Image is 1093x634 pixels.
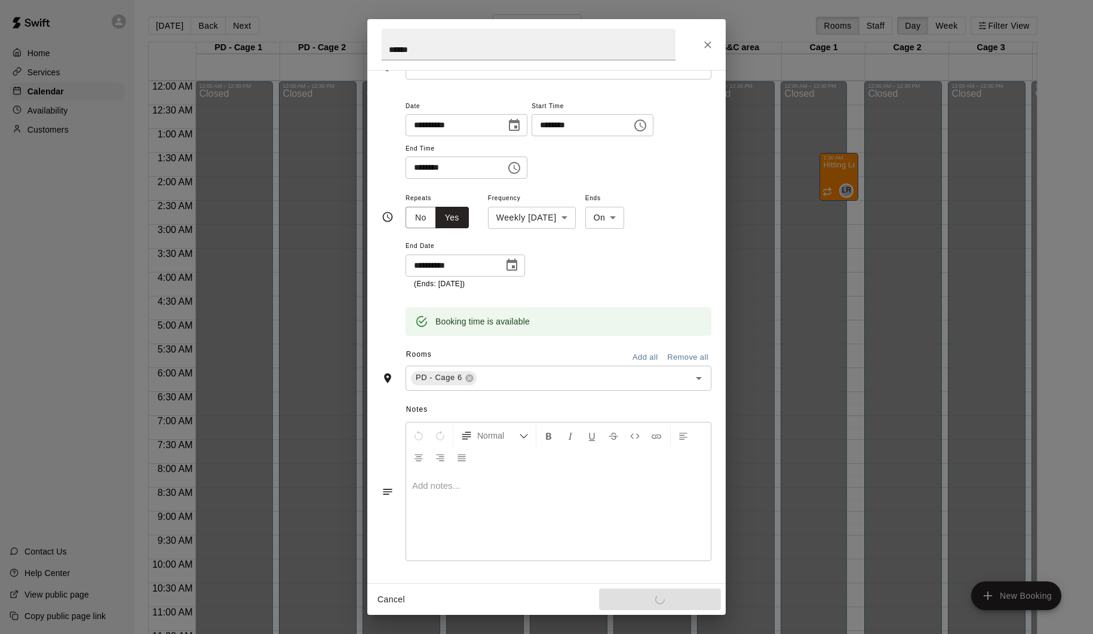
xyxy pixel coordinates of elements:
span: Rooms [406,350,432,359]
span: Notes [406,400,711,419]
div: On [585,207,625,229]
svg: Notes [382,486,394,498]
button: Insert Link [646,425,667,446]
span: Repeats [406,191,478,207]
button: Choose time, selected time is 6:30 PM [502,156,526,180]
button: Right Align [430,446,450,468]
button: Formatting Options [456,425,533,446]
button: Center Align [409,446,429,468]
button: Format Bold [539,425,559,446]
svg: Timing [382,211,394,223]
button: Redo [430,425,450,446]
button: Add all [626,348,664,367]
button: Remove all [664,348,711,367]
svg: Rooms [382,372,394,384]
button: Format Italics [560,425,581,446]
div: outlined button group [406,207,469,229]
button: Choose date, selected date is Sep 23, 2025 [502,114,526,137]
button: Left Align [673,425,693,446]
span: Normal [477,430,519,442]
button: Format Strikethrough [603,425,624,446]
button: Insert Code [625,425,645,446]
div: Weekly [DATE] [488,207,576,229]
button: Cancel [372,589,410,611]
button: Yes [435,207,469,229]
span: Ends [585,191,625,207]
span: PD - Cage 6 [411,372,467,384]
span: End Date [406,238,525,255]
button: Choose date, selected date is Oct 28, 2025 [500,253,524,277]
button: Choose time, selected time is 5:30 PM [628,114,652,137]
span: Date [406,99,527,115]
button: Open [690,370,707,387]
button: Close [697,34,719,56]
button: Undo [409,425,429,446]
button: Format Underline [582,425,602,446]
button: No [406,207,436,229]
div: Booking time is available [435,311,530,332]
span: Frequency [488,191,576,207]
span: Start Time [532,99,653,115]
button: Justify Align [452,446,472,468]
div: PD - Cage 6 [411,371,477,385]
p: (Ends: [DATE]) [414,278,517,290]
span: End Time [406,141,527,157]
